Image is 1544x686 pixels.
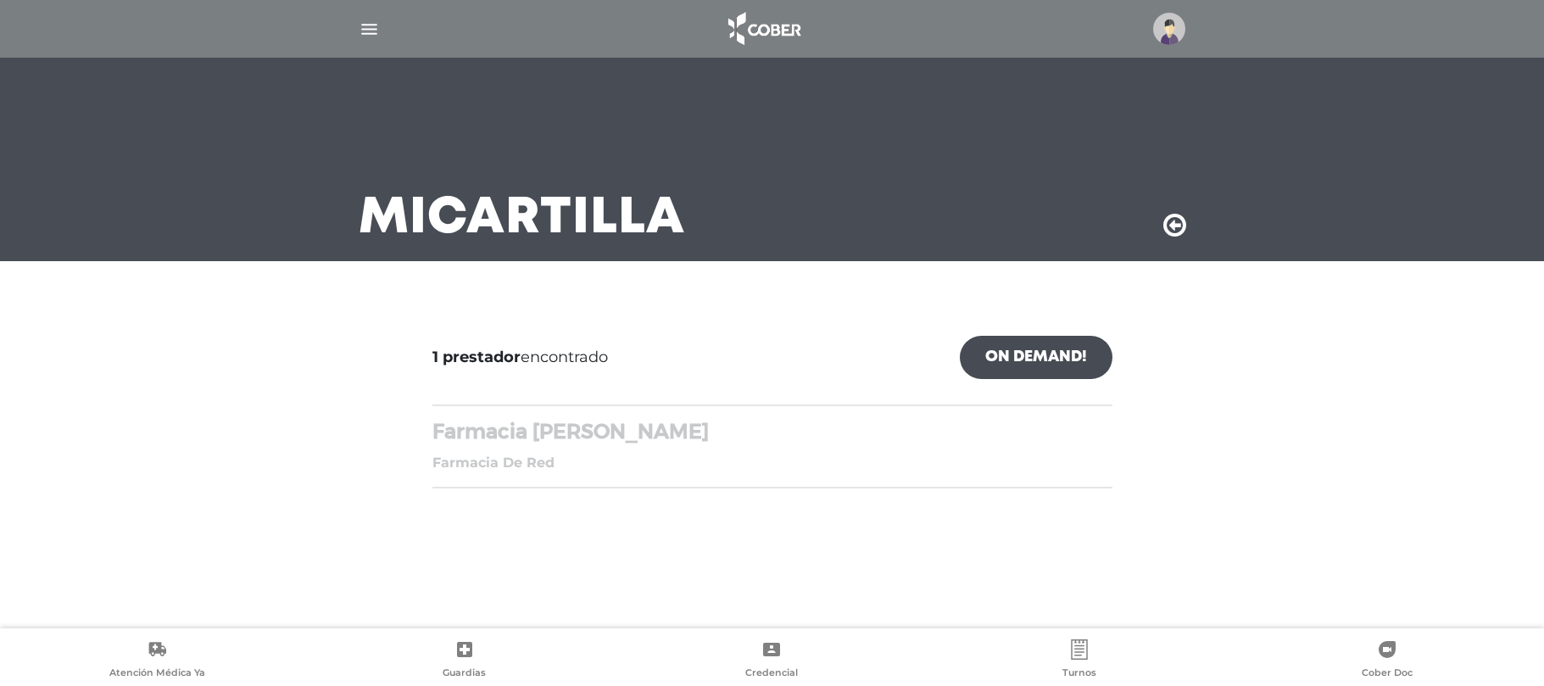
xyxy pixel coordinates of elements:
span: Cober Doc [1362,666,1413,682]
span: Credencial [745,666,798,682]
span: Atención Médica Ya [109,666,205,682]
span: Guardias [443,666,486,682]
a: Atención Médica Ya [3,639,311,683]
img: logo_cober_home-white.png [719,8,808,49]
a: Credencial [618,639,926,683]
a: Turnos [926,639,1234,683]
b: 1 prestador [432,348,521,366]
img: Cober_menu-lines-white.svg [359,19,380,40]
a: On Demand! [960,336,1112,379]
img: profile-placeholder.svg [1153,13,1185,45]
a: Cober Doc [1233,639,1541,683]
h4: Farmacia [PERSON_NAME] [432,420,1112,444]
a: Guardias [311,639,619,683]
h3: Mi Cartilla [359,197,685,241]
span: Turnos [1062,666,1096,682]
span: encontrado [432,346,608,369]
b: Farmacia De Red [432,455,555,471]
